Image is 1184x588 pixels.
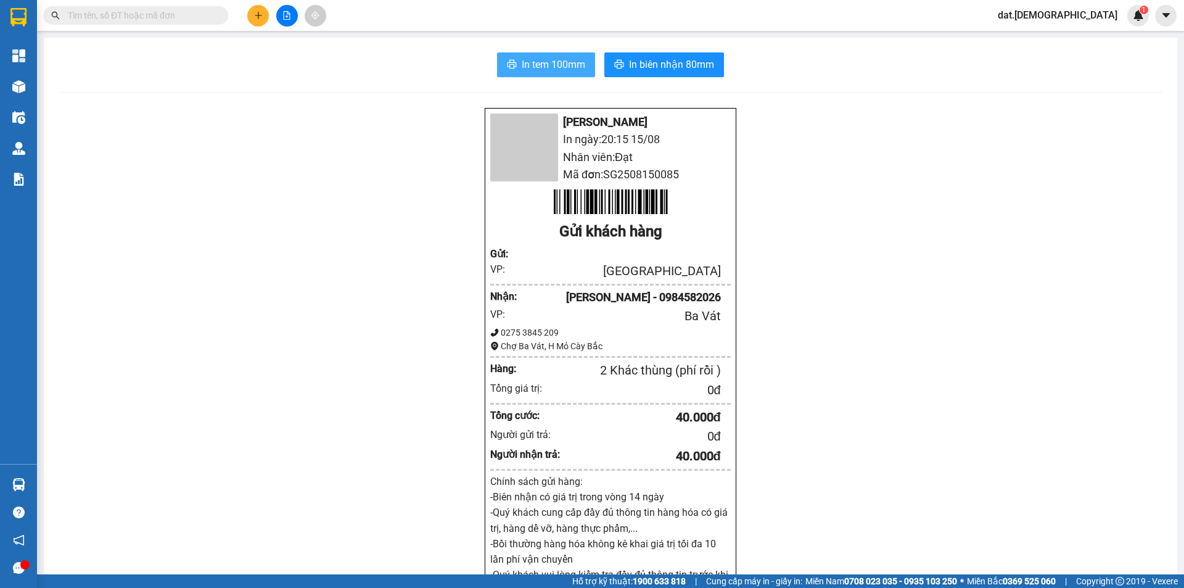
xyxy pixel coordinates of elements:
[305,5,326,27] button: aim
[490,447,561,462] div: Người nhận trả:
[247,5,269,27] button: plus
[1161,10,1172,21] span: caret-down
[490,536,731,567] p: -Bồi thường hàng hóa không kê khai giá trị tối đa 10 lần phí vận chuyển
[507,59,517,71] span: printer
[1140,6,1148,14] sup: 1
[12,49,25,62] img: dashboard-icon
[490,220,731,244] div: Gửi khách hàng
[706,574,802,588] span: Cung cấp máy in - giấy in:
[51,11,60,20] span: search
[12,80,25,93] img: warehouse-icon
[13,507,25,518] span: question-circle
[490,326,731,339] div: 0275 3845 209
[540,361,721,380] div: 2 Khác thùng (phí rồi )
[1155,5,1177,27] button: caret-down
[144,40,244,57] div: 0984582026
[276,5,298,27] button: file-add
[1116,577,1124,586] span: copyright
[144,12,174,25] span: Nhận:
[490,289,520,304] div: Nhận :
[1003,576,1056,586] strong: 0369 525 060
[1133,10,1144,21] img: icon-new-feature
[629,57,714,72] span: In biên nhận 80mm
[490,342,499,350] span: environment
[844,576,957,586] strong: 0708 023 035 - 0935 103 250
[522,57,585,72] span: In tem 100mm
[311,11,319,20] span: aim
[490,307,520,322] div: VP:
[144,25,244,40] div: [PERSON_NAME]
[144,10,244,25] div: Ba Vát
[490,489,731,505] p: -Biên nhận có giá trị trong vòng 14 ngày
[960,579,964,584] span: ⚪️
[805,574,957,588] span: Miền Nam
[68,9,213,22] input: Tìm tên, số ĐT hoặc mã đơn
[13,534,25,546] span: notification
[633,576,686,586] strong: 1900 633 818
[695,574,697,588] span: |
[490,131,731,148] li: In ngày: 20:15 15/08
[118,88,134,106] span: SL
[561,447,721,466] div: 40.000 đ
[1141,6,1146,14] span: 1
[614,59,624,71] span: printer
[254,11,263,20] span: plus
[967,574,1056,588] span: Miền Bắc
[490,114,731,131] li: [PERSON_NAME]
[490,149,731,166] li: Nhân viên: Đạt
[490,361,540,376] div: Hàng:
[10,8,27,27] img: logo-vxr
[490,246,520,262] div: Gửi :
[12,111,25,124] img: warehouse-icon
[561,381,721,400] div: 0 đ
[497,52,595,77] button: printerIn tem 100mm
[520,289,721,306] div: [PERSON_NAME] - 0984582026
[561,408,721,427] div: 40.000 đ
[490,339,731,353] div: Chợ Ba Vát, H Mỏ Cày Bắc
[10,10,136,38] div: [GEOGRAPHIC_DATA]
[490,474,731,489] div: Chính sách gửi hàng:
[12,478,25,491] img: warehouse-icon
[13,562,25,574] span: message
[12,173,25,186] img: solution-icon
[12,142,25,155] img: warehouse-icon
[490,262,520,277] div: VP:
[988,7,1127,23] span: dat.[DEMOGRAPHIC_DATA]
[561,427,721,446] div: 0 đ
[490,408,561,423] div: Tổng cước:
[490,381,561,396] div: Tổng giá trị:
[490,328,499,337] span: phone
[520,307,721,326] div: Ba Vát
[490,166,731,183] li: Mã đơn: SG2508150085
[10,10,30,23] span: Gửi:
[142,65,245,82] div: 40.000
[1065,574,1067,588] span: |
[10,89,244,105] div: Tên hàng: thùng ( : 2 )
[282,11,291,20] span: file-add
[520,262,721,281] div: [GEOGRAPHIC_DATA]
[142,68,160,81] span: CC :
[572,574,686,588] span: Hỗ trợ kỹ thuật:
[604,52,724,77] button: printerIn biên nhận 80mm
[490,427,561,442] div: Người gửi trả:
[490,505,731,536] p: -Quý khách cung cấp đầy đủ thông tin hàng hóa có giá trị, hàng dể vỡ, hàng thực phẩm,...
